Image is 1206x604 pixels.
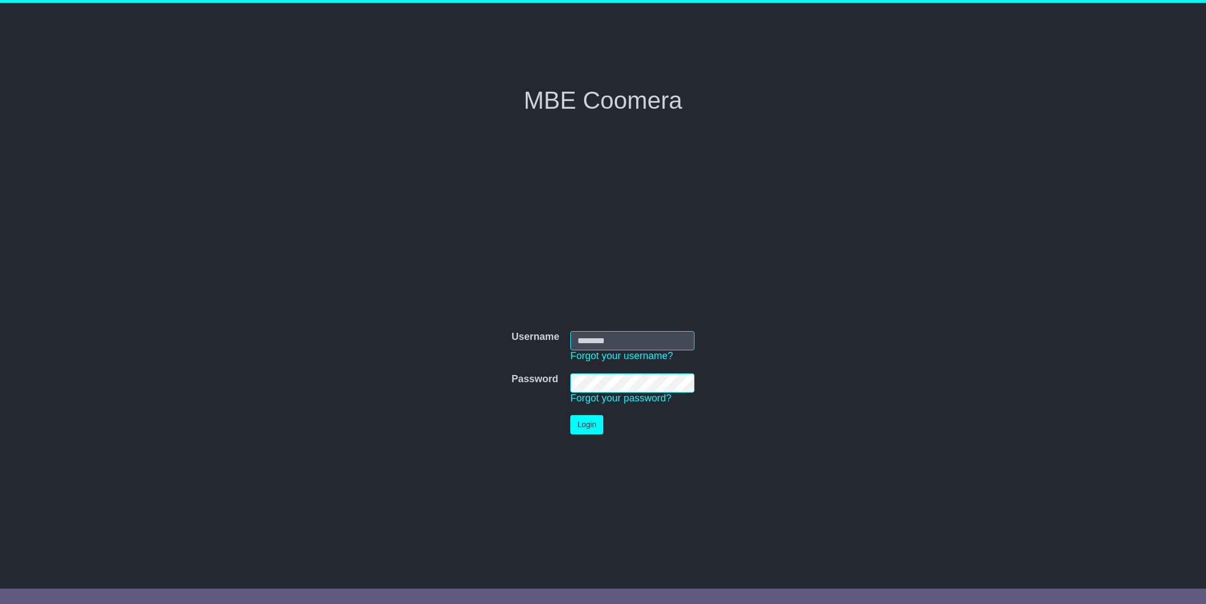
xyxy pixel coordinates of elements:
[570,415,603,434] button: Login
[570,393,671,404] a: Forgot your password?
[512,373,558,385] label: Password
[512,331,559,343] label: Username
[327,87,879,114] h1: MBE Coomera
[570,350,673,361] a: Forgot your username?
